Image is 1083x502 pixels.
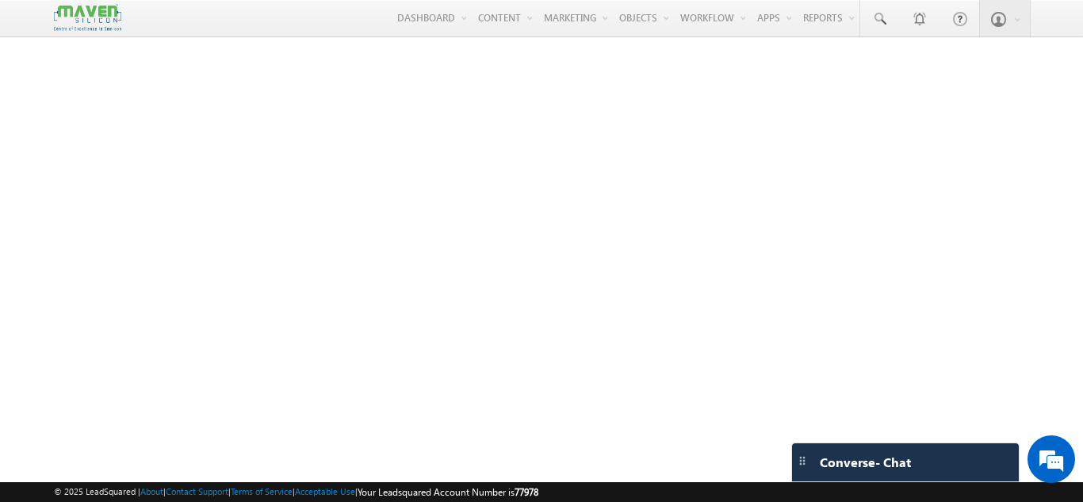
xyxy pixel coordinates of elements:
a: Acceptable Use [295,486,355,496]
span: © 2025 LeadSquared | | | | | [54,485,538,500]
span: Converse - Chat [820,455,911,469]
span: 77978 [515,486,538,498]
span: Your Leadsquared Account Number is [358,486,538,498]
img: carter-drag [796,454,809,467]
a: About [140,486,163,496]
a: Contact Support [166,486,228,496]
a: Terms of Service [231,486,293,496]
img: Custom Logo [54,4,121,32]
